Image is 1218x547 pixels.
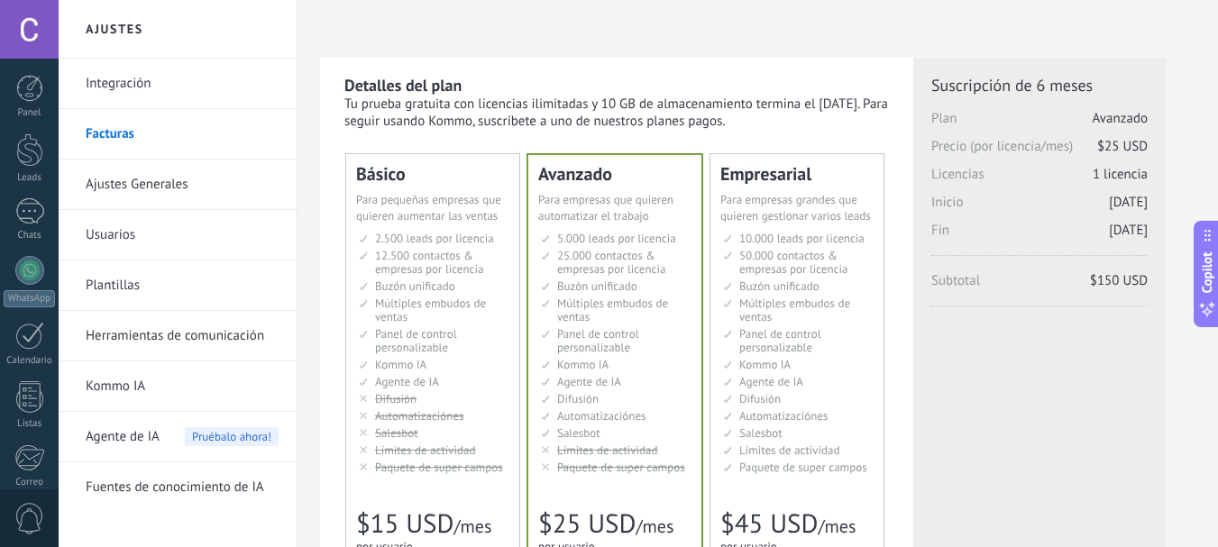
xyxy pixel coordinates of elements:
span: 25.000 contactos & empresas por licencia [557,248,665,277]
span: /mes [453,515,491,538]
a: Agente de IA Pruébalo ahora! [86,412,279,462]
div: Chats [4,230,56,242]
span: Kommo IA [375,357,426,372]
span: Múltiples embudos de ventas [557,296,668,324]
li: Herramientas de comunicación [59,311,297,361]
div: Calendario [4,355,56,367]
span: 10.000 leads por licencia [739,231,865,246]
span: $45 USD [720,506,818,541]
span: Agente de IA [86,412,160,462]
span: /mes [818,515,856,538]
span: Para pequeñas empresas que quieren aumentar las ventas [356,192,501,223]
span: Licencias [931,166,1148,194]
a: Kommo IA [86,361,279,412]
span: Salesbot [739,425,783,441]
span: 12.500 contactos & empresas por licencia [375,248,483,277]
span: Inicio [931,194,1148,222]
span: $25 USD [538,506,636,541]
span: Paquete de super campos [375,460,503,475]
li: Kommo IA [59,361,297,412]
span: Automatizaciónes [739,408,829,424]
span: Agente de IA [375,374,439,389]
span: Panel de control personalizable [375,326,457,355]
div: Leads [4,172,56,184]
span: Kommo IA [739,357,791,372]
div: Listas [4,418,56,430]
li: Fuentes de conocimiento de IA [59,462,297,512]
span: Agente de IA [557,374,621,389]
span: 2.500 leads por licencia [375,231,494,246]
div: Correo [4,477,56,488]
span: 5.000 leads por licencia [557,231,676,246]
span: Panel de control personalizable [557,326,639,355]
span: Límites de actividad [375,442,476,458]
li: Ajustes Generales [59,160,297,210]
span: Límites de actividad [739,442,840,458]
a: Integración [86,59,279,109]
span: Automatizaciónes [557,408,646,424]
span: Difusión [557,391,599,406]
span: Para empresas grandes que quieren gestionar varios leads [720,192,871,223]
span: Salesbot [375,425,418,441]
span: Fin [931,222,1148,250]
li: Facturas [59,109,297,160]
span: Para empresas que quieren automatizar el trabajo [538,192,673,223]
div: WhatsApp [4,290,55,307]
span: Suscripción de 6 meses [931,75,1148,96]
span: /mes [636,515,673,538]
div: Avanzado [538,165,691,183]
span: Copilot [1198,251,1216,293]
span: Difusión [739,391,781,406]
span: $15 USD [356,506,453,541]
a: Facturas [86,109,279,160]
a: Plantillas [86,260,279,311]
div: Panel [4,107,56,119]
span: Límites de actividad [557,442,658,458]
span: $150 USD [1090,272,1148,289]
span: 50.000 contactos & empresas por licencia [739,248,847,277]
a: Usuarios [86,210,279,260]
span: Kommo IA [557,357,609,372]
span: [DATE] [1109,222,1148,239]
div: Empresarial [720,165,874,183]
a: Fuentes de conocimiento de IA [86,462,279,513]
li: Integración [59,59,297,109]
span: 1 licencia [1093,166,1148,183]
span: Panel de control personalizable [739,326,821,355]
span: Plan [931,110,1148,138]
span: Múltiples embudos de ventas [375,296,486,324]
span: Agente de IA [739,374,803,389]
div: Básico [356,165,509,183]
span: Subtotal [931,272,1148,300]
span: Múltiples embudos de ventas [739,296,850,324]
span: Buzón unificado [739,278,820,294]
span: Difusión [375,391,417,406]
div: Tu prueba gratuita con licencias ilimitadas y 10 GB de almacenamiento termina el [DATE]. Para seg... [344,96,891,130]
a: Herramientas de comunicación [86,311,279,361]
span: Precio (por licencia/mes) [931,138,1148,166]
a: Ajustes Generales [86,160,279,210]
li: Usuarios [59,210,297,260]
span: Avanzado [1093,110,1148,127]
span: Automatizaciónes [375,408,464,424]
span: Pruébalo ahora! [185,427,279,446]
span: Paquete de super campos [739,460,867,475]
span: Paquete de super campos [557,460,685,475]
span: Buzón unificado [375,278,455,294]
span: Buzón unificado [557,278,637,294]
span: Salesbot [557,425,600,441]
span: $25 USD [1097,138,1148,155]
li: Plantillas [59,260,297,311]
b: Detalles del plan [344,75,462,96]
li: Agente de IA [59,412,297,462]
span: [DATE] [1109,194,1148,211]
